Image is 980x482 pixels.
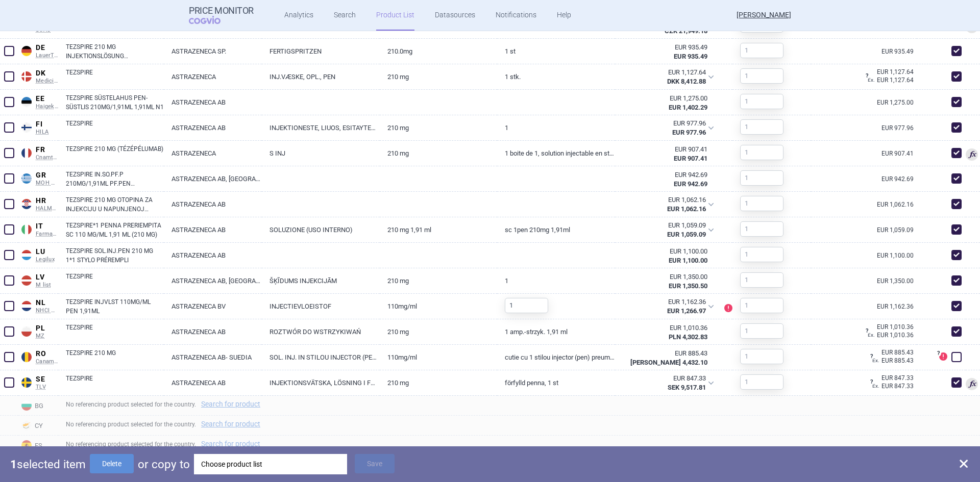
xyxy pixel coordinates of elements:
[18,194,58,212] a: HRHRHALMED PCL SUMMARY
[36,273,58,282] span: LV
[90,454,134,473] button: Delete
[668,384,706,391] strong: SEK 9,517.81
[36,129,58,136] span: HILA
[18,92,58,110] a: EEEEHaigekassa
[667,307,706,315] strong: EUR 1,266.97
[164,345,262,370] a: ASTRAZENECA AB- SUEDIA
[164,319,262,344] a: ASTRAZENECA AB
[36,256,58,263] span: Legilux
[864,328,870,334] span: ?
[622,195,706,214] abbr: Nájdená cena bez odpočtu prirážky distribútora
[740,68,783,84] input: 1
[18,438,58,451] span: ES
[674,180,707,188] strong: EUR 942.69
[66,441,265,448] span: No referencing product selected for the country.
[18,118,58,136] a: FIFIHILA
[740,43,783,58] input: 1
[877,99,917,106] a: EUR 1,275.00
[164,217,262,242] a: ASTRAZENECA AB
[881,125,917,131] a: EUR 977.96
[262,319,379,344] a: ROZTWÓR DO WSTRZYKIWAŃ
[21,301,32,311] img: Netherlands
[66,42,164,61] a: TEZSPIRE 210 MG INJEKTIONSLÖSUNG I.E.FERTIGPEN
[262,115,379,140] a: INJEKTIONESTE, LIUOS, ESITAYTETTY [PERSON_NAME]
[380,115,497,140] a: 210 mg
[868,75,917,85] div: EUR 1,127.64
[262,217,379,242] a: SOLUZIONE (USO INTERNO)
[622,119,706,128] div: EUR 977.96
[21,440,32,450] img: Spain
[622,195,706,205] div: EUR 1,062.16
[380,370,497,395] a: 210 mg
[380,39,497,64] a: 210.0mg
[36,324,58,333] span: PL
[21,275,32,286] img: Latvia
[36,52,58,59] span: LauerTaxe CGM
[36,94,58,104] span: EE
[21,326,32,337] img: Poland
[667,78,706,85] strong: DKK 8,412.88
[872,375,917,381] a: EUR 847.33
[497,319,615,344] a: 1 amp.-strzyk. 1,91 ml
[615,192,720,217] div: EUR 1,062.16EUR 1,062.16
[36,196,58,206] span: HR
[380,217,497,242] a: 210 MG 1,91 ML
[10,454,86,474] p: selected item
[189,16,235,24] span: COGVIO
[623,323,707,333] div: EUR 1,010.36
[164,166,262,191] a: ASTRAZENECA AB, [GEOGRAPHIC_DATA], [GEOGRAPHIC_DATA]
[18,418,58,432] span: CY
[630,359,707,366] strong: [PERSON_NAME] 4,432.10
[623,323,707,342] abbr: Ex-Factory bez DPH zo zdroja
[380,319,497,344] a: 210 mg
[18,245,58,263] a: LULULegilux
[623,145,707,163] abbr: Ex-Factory bez DPH zo zdroja
[623,272,707,282] div: EUR 1,350.00
[623,94,707,103] div: EUR 1,275.00
[262,268,379,293] a: ŠĶĪDUMS INJEKCIJĀM
[740,272,783,288] input: 1
[164,115,262,140] a: ASTRAZENECA AB
[201,440,260,447] a: Search for product
[21,173,32,184] img: Greece
[672,129,706,136] strong: EUR 977.96
[622,297,706,307] div: EUR 1,162.36
[36,358,58,365] span: Canamed ([DOMAIN_NAME] - Canamed Annex 1)
[877,227,917,233] a: EUR 1,059.09
[380,294,497,319] a: 110MG/ML
[623,170,707,189] abbr: Ex-Factory bez DPH zo zdroja
[740,119,783,135] input: 1
[674,155,707,162] strong: EUR 907.41
[872,356,917,366] div: EUR 885.43
[864,73,870,79] span: ?
[18,398,58,412] span: BG
[66,93,164,112] a: TEZSPIRE SÜSTELAHUS PEN-SÜSTLIS 210MG/1,91ML 1,91ML N1
[667,205,706,213] strong: EUR 1,062.16
[36,307,58,314] span: NHCI Medicijnkosten
[262,370,379,395] a: INJEKTIONSVÄTSKA, LÖSNING I FÖRFYLLD INJEKTIONSPENNA
[66,421,265,428] span: No referencing product selected for the country.
[21,97,32,107] img: Estonia
[36,349,58,359] span: RO
[622,119,706,137] abbr: Nájdená cena bez DPH a OP lekárne
[623,94,707,112] abbr: MZSR metodika bez stropu marže
[36,103,58,110] span: Haigekassa
[497,345,615,370] a: Cutie cu 1 stilou injector (pen) preumplut de 1,91 ml sol. contine tezepelumab 210 mg (110 mg/ml)
[740,145,783,160] input: 1
[66,221,164,239] a: TEZSPIRE*1 PENNA PRERIEMPITA SC 110 MG/ML 1,91 ML (210 MG)
[36,69,58,78] span: DK
[36,180,58,187] span: MOH PS
[189,6,254,16] strong: Price Monitor
[18,322,58,340] a: PLPLMZ
[877,201,917,208] a: EUR 1,062.16
[623,247,707,256] div: EUR 1,100.00
[622,68,706,77] div: EUR 1,127.64
[868,353,874,360] span: ?
[966,378,978,390] span: Used for calculation
[36,145,58,155] span: FR
[138,454,190,474] p: or copy to
[21,400,32,411] img: Bulgaria
[36,43,58,53] span: DE
[36,231,58,238] span: Farmadati
[740,374,783,390] input: 1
